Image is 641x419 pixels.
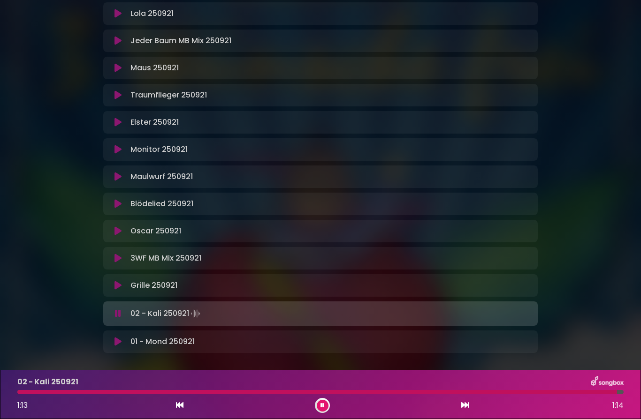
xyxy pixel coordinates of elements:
p: 02 - Kali 250921 [130,307,202,320]
img: songbox-logo-white.png [591,376,624,388]
p: Lola 250921 [130,8,174,19]
p: Blödelied 250921 [130,198,193,209]
p: Maulwurf 250921 [130,171,193,182]
p: 3WF MB Mix 250921 [130,253,201,264]
p: Traumflieger 250921 [130,90,207,101]
p: 01 - Mond 250921 [130,336,195,347]
p: Jeder Baum MB Mix 250921 [130,35,231,46]
p: Monitor 250921 [130,144,188,155]
p: Oscar 250921 [130,225,181,237]
p: 02 - Kali 250921 [17,376,78,388]
p: Maus 250921 [130,62,179,74]
p: Elster 250921 [130,117,179,128]
p: Grille 250921 [130,280,177,291]
img: waveform4.gif [189,307,202,320]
